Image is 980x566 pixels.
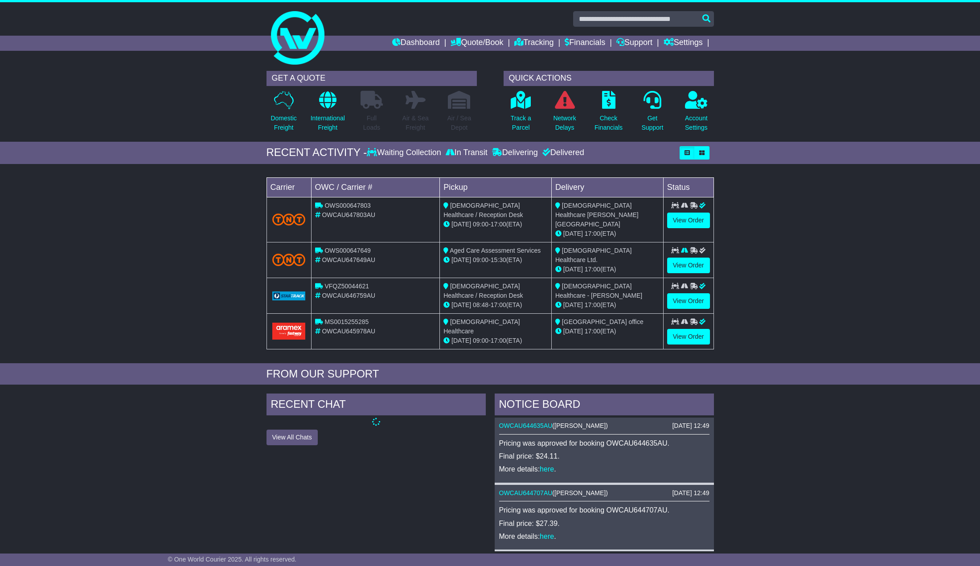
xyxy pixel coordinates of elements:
[555,202,639,228] span: [DEMOGRAPHIC_DATA] Healthcare [PERSON_NAME][GEOGRAPHIC_DATA]
[367,148,443,158] div: Waiting Collection
[451,221,471,228] span: [DATE]
[672,422,709,430] div: [DATE] 12:49
[310,90,345,137] a: InternationalFreight
[311,177,440,197] td: OWC / Carrier #
[565,36,605,51] a: Financials
[499,465,709,473] p: More details: .
[473,337,488,344] span: 09:00
[540,465,554,473] a: here
[554,422,606,429] span: [PERSON_NAME]
[272,254,306,266] img: TNT_Domestic.png
[685,114,708,132] p: Account Settings
[443,336,548,345] div: - (ETA)
[499,439,709,447] p: Pricing was approved for booking OWCAU644635AU.
[585,301,600,308] span: 17:00
[554,489,606,496] span: [PERSON_NAME]
[510,90,532,137] a: Track aParcel
[272,291,306,300] img: GetCarrierServiceLogo
[311,114,345,132] p: International Freight
[664,36,703,51] a: Settings
[540,148,584,158] div: Delivered
[504,71,714,86] div: QUICK ACTIONS
[473,301,488,308] span: 08:48
[553,90,576,137] a: NetworkDelays
[585,266,600,273] span: 17:00
[267,71,477,86] div: GET A QUOTE
[667,213,710,228] a: View Order
[451,337,471,344] span: [DATE]
[267,146,367,159] div: RECENT ACTIVITY -
[616,36,652,51] a: Support
[267,177,311,197] td: Carrier
[361,114,383,132] p: Full Loads
[555,300,660,310] div: (ETA)
[562,318,644,325] span: [GEOGRAPHIC_DATA] office
[685,90,708,137] a: AccountSettings
[555,283,642,299] span: [DEMOGRAPHIC_DATA] Healthcare - [PERSON_NAME]
[555,229,660,238] div: (ETA)
[551,177,663,197] td: Delivery
[595,114,623,132] p: Check Financials
[322,328,375,335] span: OWCAU645978AU
[443,300,548,310] div: - (ETA)
[443,318,520,335] span: [DEMOGRAPHIC_DATA] Healthcare
[495,394,714,418] div: NOTICE BOARD
[563,230,583,237] span: [DATE]
[402,114,429,132] p: Air & Sea Freight
[168,556,297,563] span: © One World Courier 2025. All rights reserved.
[322,211,375,218] span: OWCAU647803AU
[514,36,554,51] a: Tracking
[267,430,318,445] button: View All Chats
[272,213,306,226] img: TNT_Domestic.png
[447,114,472,132] p: Air / Sea Depot
[473,221,488,228] span: 09:00
[443,255,548,265] div: - (ETA)
[499,489,709,497] div: ( )
[641,114,663,132] p: Get Support
[450,247,541,254] span: Aged Care Assessment Services
[324,318,369,325] span: MS0015255285
[443,283,523,299] span: [DEMOGRAPHIC_DATA] Healthcare / Reception Desk
[324,247,371,254] span: OWS000647649
[499,519,709,528] p: Final price: $27.39.
[563,266,583,273] span: [DATE]
[267,368,714,381] div: FROM OUR SUPPORT
[491,256,506,263] span: 15:30
[563,328,583,335] span: [DATE]
[555,327,660,336] div: (ETA)
[555,265,660,274] div: (ETA)
[324,202,371,209] span: OWS000647803
[451,301,471,308] span: [DATE]
[322,292,375,299] span: OWCAU646759AU
[499,452,709,460] p: Final price: $24.11.
[511,114,531,132] p: Track a Parcel
[499,489,553,496] a: OWCAU644707AU
[451,256,471,263] span: [DATE]
[443,148,490,158] div: In Transit
[491,301,506,308] span: 17:00
[667,329,710,345] a: View Order
[443,220,548,229] div: - (ETA)
[451,36,503,51] a: Quote/Book
[585,328,600,335] span: 17:00
[540,533,554,540] a: here
[594,90,623,137] a: CheckFinancials
[667,293,710,309] a: View Order
[473,256,488,263] span: 09:00
[672,489,709,497] div: [DATE] 12:49
[491,221,506,228] span: 17:00
[443,202,523,218] span: [DEMOGRAPHIC_DATA] Healthcare / Reception Desk
[272,323,306,339] img: Aramex.png
[324,283,369,290] span: VFQZ50044621
[267,394,486,418] div: RECENT CHAT
[271,114,296,132] p: Domestic Freight
[491,337,506,344] span: 17:00
[563,301,583,308] span: [DATE]
[641,90,664,137] a: GetSupport
[270,90,297,137] a: DomesticFreight
[392,36,440,51] a: Dashboard
[585,230,600,237] span: 17:00
[555,247,632,263] span: [DEMOGRAPHIC_DATA] Healthcare Ltd.
[663,177,713,197] td: Status
[440,177,552,197] td: Pickup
